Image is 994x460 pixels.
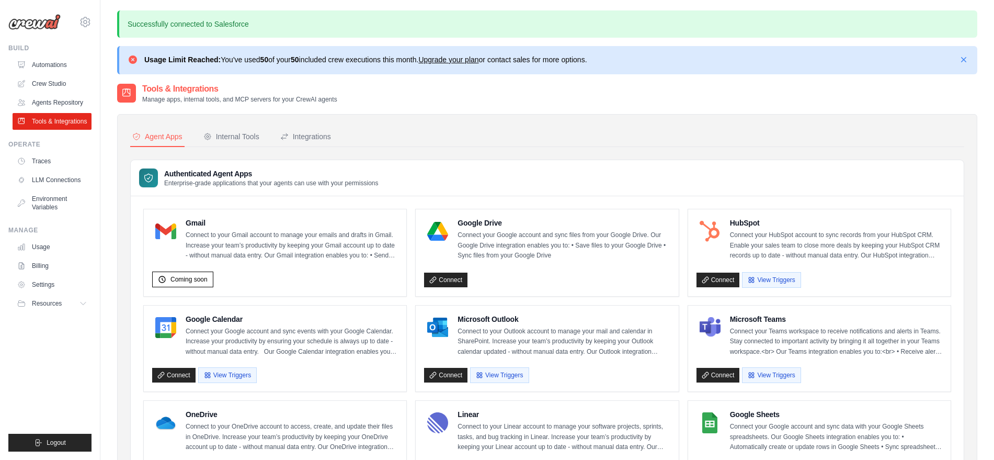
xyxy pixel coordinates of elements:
[696,273,740,287] a: Connect
[130,127,185,147] button: Agent Apps
[730,327,942,357] p: Connect your Teams workspace to receive notifications and alerts in Teams. Stay connected to impo...
[186,218,398,228] h4: Gmail
[730,230,942,261] p: Connect your HubSpot account to sync records from your HubSpot CRM. Enable your sales team to clo...
[201,127,261,147] button: Internal Tools
[155,317,176,338] img: Google Calendar Logo
[696,368,740,383] a: Connect
[278,127,333,147] button: Integrations
[186,327,398,357] p: Connect your Google account and sync events with your Google Calendar. Increase your productivity...
[8,140,92,149] div: Operate
[424,368,467,383] a: Connect
[8,226,92,234] div: Manage
[280,131,331,142] div: Integrations
[742,367,801,383] button: View Triggers
[32,299,62,308] span: Resources
[152,368,196,383] a: Connect
[730,314,942,324] h4: Microsoft Teams
[164,179,379,187] p: Enterprise-grade applications that your agents can use with your permissions
[13,153,92,170] a: Traces
[700,412,721,433] img: Google Sheets Logo
[155,221,176,242] img: Gmail Logo
[427,317,448,338] img: Microsoft Outlook Logo
[13,190,92,216] a: Environment Variables
[13,94,92,111] a: Agents Repository
[424,273,467,287] a: Connect
[164,169,379,179] h3: Authenticated Agent Apps
[132,131,182,142] div: Agent Apps
[458,409,670,420] h4: Linear
[142,95,337,104] p: Manage apps, internal tools, and MCP servers for your CrewAI agents
[700,317,721,338] img: Microsoft Teams Logo
[742,272,801,288] button: View Triggers
[291,55,299,64] strong: 50
[186,230,398,261] p: Connect to your Gmail account to manage your emails and drafts in Gmail. Increase your team’s pro...
[458,314,670,324] h4: Microsoft Outlook
[13,113,92,130] a: Tools & Integrations
[117,10,977,38] p: Successfully connected to Salesforce
[458,422,670,453] p: Connect to your Linear account to manage your software projects, sprints, tasks, and bug tracking...
[186,409,398,420] h4: OneDrive
[13,172,92,188] a: LLM Connections
[8,44,92,52] div: Build
[470,367,529,383] button: View Triggers
[47,439,66,447] span: Logout
[186,422,398,453] p: Connect to your OneDrive account to access, create, and update their files in OneDrive. Increase ...
[427,412,448,433] img: Linear Logo
[13,276,92,293] a: Settings
[418,55,478,64] a: Upgrade your plan
[144,55,221,64] strong: Usage Limit Reached:
[13,57,92,73] a: Automations
[8,434,92,452] button: Logout
[203,131,259,142] div: Internal Tools
[458,230,670,261] p: Connect your Google account and sync files from your Google Drive. Our Google Drive integration e...
[13,75,92,92] a: Crew Studio
[427,221,448,242] img: Google Drive Logo
[458,218,670,228] h4: Google Drive
[8,14,61,30] img: Logo
[13,295,92,312] button: Resources
[458,327,670,357] p: Connect to your Outlook account to manage your mail and calendar in SharePoint. Increase your tea...
[186,314,398,324] h4: Google Calendar
[142,83,337,95] h2: Tools & Integrations
[730,218,942,228] h4: HubSpot
[144,54,587,65] p: You've used of your included crew executions this month. or contact sales for more options.
[260,55,269,64] strong: 50
[13,257,92,274] a: Billing
[170,275,208,284] span: Coming soon
[198,367,257,383] button: View Triggers
[13,239,92,255] a: Usage
[730,422,942,453] p: Connect your Google account and sync data with your Google Sheets spreadsheets. Our Google Sheets...
[700,221,721,242] img: HubSpot Logo
[155,412,176,433] img: OneDrive Logo
[730,409,942,420] h4: Google Sheets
